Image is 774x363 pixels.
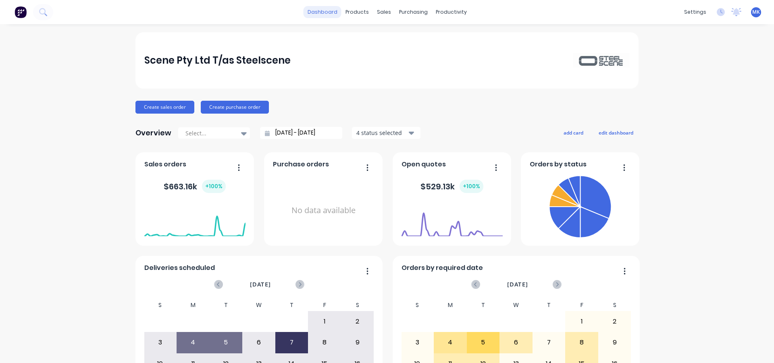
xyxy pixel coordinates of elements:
[752,8,760,16] span: MK
[243,332,275,353] div: 6
[467,299,500,311] div: T
[573,53,630,67] img: Scene Pty Ltd T/as Steelscene
[210,332,242,353] div: 5
[308,299,341,311] div: F
[533,332,565,353] div: 7
[432,6,471,18] div: productivity
[598,299,631,311] div: S
[201,101,269,114] button: Create purchase order
[135,101,194,114] button: Create sales order
[144,299,177,311] div: S
[558,127,589,138] button: add card
[276,332,308,353] div: 7
[275,299,308,311] div: T
[352,127,420,139] button: 4 status selected
[273,160,329,169] span: Purchase orders
[566,311,598,332] div: 1
[467,332,499,353] div: 5
[250,280,271,289] span: [DATE]
[144,332,177,353] div: 3
[308,311,341,332] div: 1
[135,125,171,141] div: Overview
[210,299,243,311] div: T
[507,280,528,289] span: [DATE]
[341,332,374,353] div: 9
[566,332,598,353] div: 8
[308,332,341,353] div: 8
[434,332,466,353] div: 4
[401,299,434,311] div: S
[593,127,639,138] button: edit dashboard
[202,180,226,193] div: + 100 %
[420,180,483,193] div: $ 529.13k
[499,299,533,311] div: W
[373,6,395,18] div: sales
[15,6,27,18] img: Factory
[177,332,209,353] div: 4
[434,299,467,311] div: M
[680,6,710,18] div: settings
[402,160,446,169] span: Open quotes
[341,311,374,332] div: 2
[144,160,186,169] span: Sales orders
[164,180,226,193] div: $ 663.16k
[599,311,631,332] div: 2
[273,172,374,249] div: No data available
[565,299,598,311] div: F
[144,52,291,68] div: Scene Pty Ltd T/as Steelscene
[460,180,483,193] div: + 100 %
[402,332,434,353] div: 3
[341,299,374,311] div: S
[599,332,631,353] div: 9
[500,332,532,353] div: 6
[533,299,566,311] div: T
[242,299,275,311] div: W
[530,160,587,169] span: Orders by status
[395,6,432,18] div: purchasing
[341,6,373,18] div: products
[356,129,407,137] div: 4 status selected
[177,299,210,311] div: M
[304,6,341,18] a: dashboard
